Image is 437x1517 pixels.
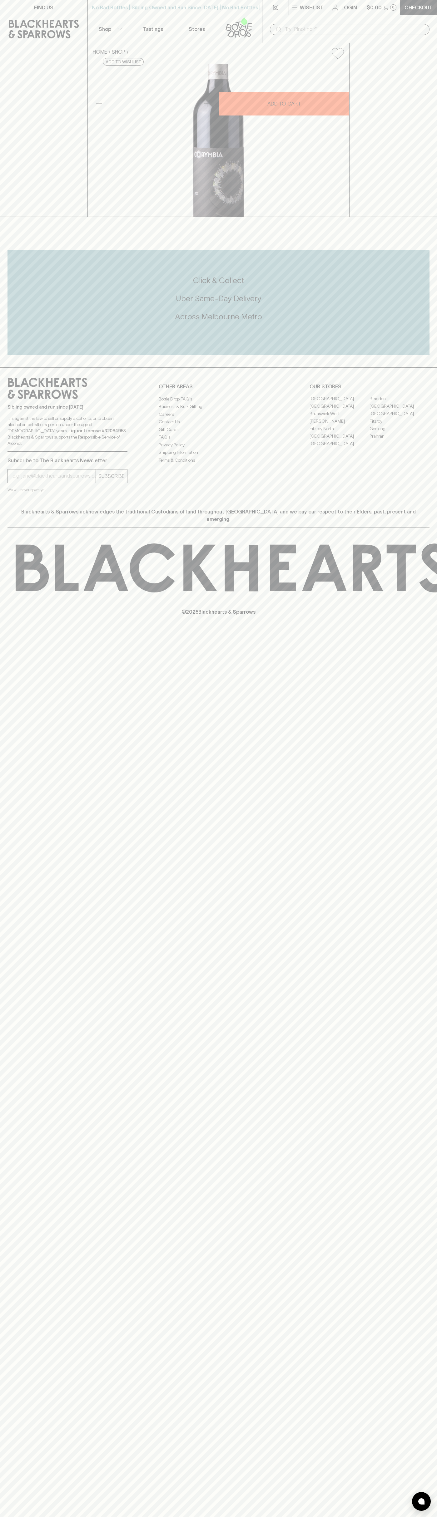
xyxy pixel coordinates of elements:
input: e.g. jane@blackheartsandsparrows.com.au [12,471,96,481]
button: Add to wishlist [103,58,144,66]
input: Try "Pinot noir" [285,24,425,34]
button: Shop [88,15,132,43]
a: Tastings [131,15,175,43]
a: Fitzroy [370,418,430,425]
p: Login [341,4,357,11]
a: Shipping Information [159,449,279,456]
a: Fitzroy North [310,425,370,433]
p: Stores [189,25,205,33]
button: ADD TO CART [219,92,349,115]
p: ADD TO CART [267,100,301,107]
p: SUBSCRIBE [98,472,125,480]
a: Stores [175,15,219,43]
a: Gift Cards [159,426,279,433]
button: Add to wishlist [329,46,346,61]
p: OTHER AREAS [159,383,279,390]
p: OUR STORES [310,383,430,390]
img: bubble-icon [418,1498,425,1505]
a: [GEOGRAPHIC_DATA] [310,403,370,410]
a: Terms & Conditions [159,456,279,464]
p: $0.00 [367,4,382,11]
h5: Uber Same-Day Delivery [7,293,430,304]
p: Shop [99,25,111,33]
a: [GEOGRAPHIC_DATA] [310,433,370,440]
a: [GEOGRAPHIC_DATA] [370,403,430,410]
p: Wishlist [300,4,324,11]
a: Privacy Policy [159,441,279,449]
a: [GEOGRAPHIC_DATA] [370,410,430,418]
h5: Click & Collect [7,275,430,286]
h5: Across Melbourne Metro [7,312,430,322]
a: SHOP [112,49,125,55]
p: 0 [392,6,395,9]
a: [GEOGRAPHIC_DATA] [310,440,370,448]
a: Geelong [370,425,430,433]
p: It is against the law to sell or supply alcohol to, or to obtain alcohol on behalf of a person un... [7,415,127,446]
a: Contact Us [159,418,279,426]
a: Bottle Drop FAQ's [159,395,279,403]
a: Brunswick West [310,410,370,418]
p: FIND US [34,4,53,11]
p: Subscribe to The Blackhearts Newsletter [7,457,127,464]
p: Blackhearts & Sparrows acknowledges the traditional Custodians of land throughout [GEOGRAPHIC_DAT... [12,508,425,523]
img: 39052.png [88,64,349,217]
p: Sibling owned and run since [DATE] [7,404,127,410]
a: Braddon [370,395,430,403]
a: Business & Bulk Gifting [159,403,279,410]
a: Careers [159,410,279,418]
p: We will never spam you [7,487,127,493]
button: SUBSCRIBE [96,469,127,483]
div: Call to action block [7,250,430,355]
a: [PERSON_NAME] [310,418,370,425]
a: [GEOGRAPHIC_DATA] [310,395,370,403]
a: FAQ's [159,434,279,441]
p: Checkout [405,4,433,11]
a: HOME [93,49,107,55]
p: Tastings [143,25,163,33]
strong: Liquor License #32064953 [68,428,126,433]
a: Prahran [370,433,430,440]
